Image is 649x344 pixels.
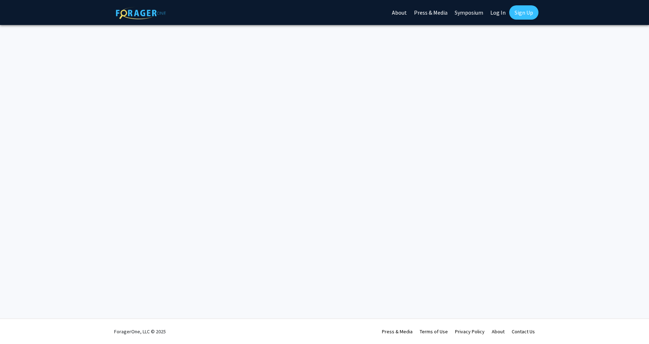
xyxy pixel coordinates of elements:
[382,328,413,335] a: Press & Media
[455,328,485,335] a: Privacy Policy
[420,328,448,335] a: Terms of Use
[492,328,505,335] a: About
[512,328,535,335] a: Contact Us
[114,319,166,344] div: ForagerOne, LLC © 2025
[509,5,538,20] a: Sign Up
[116,7,166,19] img: ForagerOne Logo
